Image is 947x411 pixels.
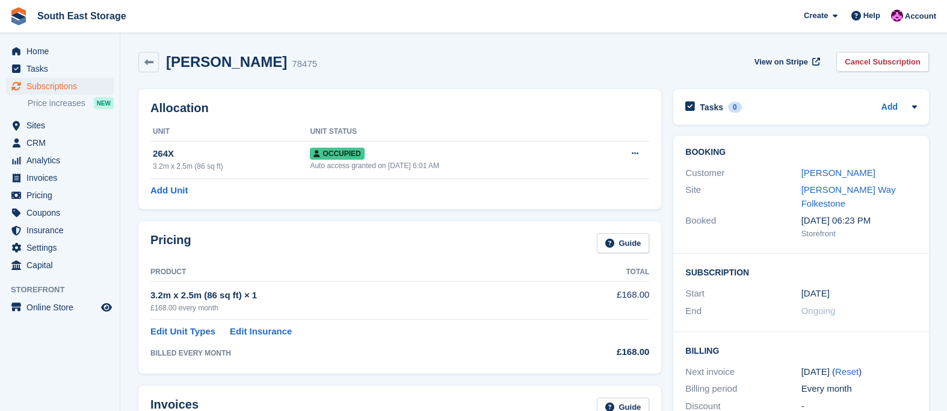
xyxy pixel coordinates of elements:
div: Booked [685,214,801,239]
span: Price increases [28,98,85,109]
h2: Tasks [700,102,723,113]
div: BILLED EVERY MONTH [150,348,556,359]
a: South East Storage [32,6,131,26]
div: £168.00 every month [150,303,556,313]
div: NEW [94,97,114,109]
a: menu [6,134,114,151]
span: Analytics [26,152,99,169]
a: menu [6,257,114,274]
time: 2025-03-25 01:00:00 UTC [801,287,830,301]
span: Ongoing [801,306,836,316]
a: menu [6,117,114,134]
h2: [PERSON_NAME] [166,54,287,70]
span: Sites [26,117,99,134]
span: Subscriptions [26,78,99,95]
div: 3.2m x 2.5m (86 sq ft) [153,161,310,172]
span: Help [863,10,880,22]
th: Unit [150,122,310,142]
div: 78475 [292,57,317,71]
th: Total [556,263,649,282]
span: Create [804,10,828,22]
div: Every month [801,382,917,396]
a: Preview store [99,300,114,315]
a: menu [6,78,114,95]
a: menu [6,239,114,256]
span: Occupied [310,148,364,160]
div: Next invoice [685,365,801,379]
a: [PERSON_NAME] Way Folkestone [801,184,896,209]
a: Edit Unit Types [150,325,215,339]
div: Billing period [685,382,801,396]
span: Coupons [26,204,99,221]
div: Site [685,183,801,210]
a: Guide [597,233,650,253]
span: Insurance [26,222,99,239]
span: Pricing [26,187,99,204]
span: Tasks [26,60,99,77]
a: Price increases NEW [28,96,114,110]
a: menu [6,187,114,204]
a: Add Unit [150,184,188,198]
a: Edit Insurance [230,325,292,339]
h2: Booking [685,148,917,157]
a: menu [6,43,114,60]
th: Unit Status [310,122,594,142]
div: Start [685,287,801,301]
h2: Billing [685,344,917,356]
a: menu [6,222,114,239]
td: £168.00 [556,281,649,319]
a: menu [6,60,114,77]
div: End [685,304,801,318]
span: CRM [26,134,99,151]
h2: Pricing [150,233,191,253]
div: Auto access granted on [DATE] 6:01 AM [310,160,594,171]
img: stora-icon-8386f47178a22dfd0bd8f6a31ec36ba5ce8667c1dd55bd0f319d3a0aa187defe.svg [10,7,28,25]
img: Simon Coulson [891,10,903,22]
a: View on Stripe [750,52,822,72]
a: [PERSON_NAME] [801,168,875,178]
span: Storefront [11,284,120,296]
span: Online Store [26,299,99,316]
div: Customer [685,166,801,180]
span: View on Stripe [754,56,808,68]
span: Home [26,43,99,60]
a: menu [6,299,114,316]
div: £168.00 [556,345,649,359]
div: 0 [728,102,742,113]
span: Account [905,10,936,22]
span: Settings [26,239,99,256]
span: Invoices [26,169,99,186]
a: Cancel Subscription [836,52,929,72]
div: Storefront [801,228,917,240]
a: Reset [835,366,859,377]
a: menu [6,169,114,186]
div: [DATE] ( ) [801,365,917,379]
h2: Allocation [150,101,649,115]
a: Add [881,101,898,115]
div: [DATE] 06:23 PM [801,214,917,228]
span: Capital [26,257,99,274]
th: Product [150,263,556,282]
h2: Subscription [685,266,917,278]
div: 3.2m x 2.5m (86 sq ft) × 1 [150,289,556,303]
a: menu [6,204,114,221]
div: 264X [153,147,310,161]
a: menu [6,152,114,169]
